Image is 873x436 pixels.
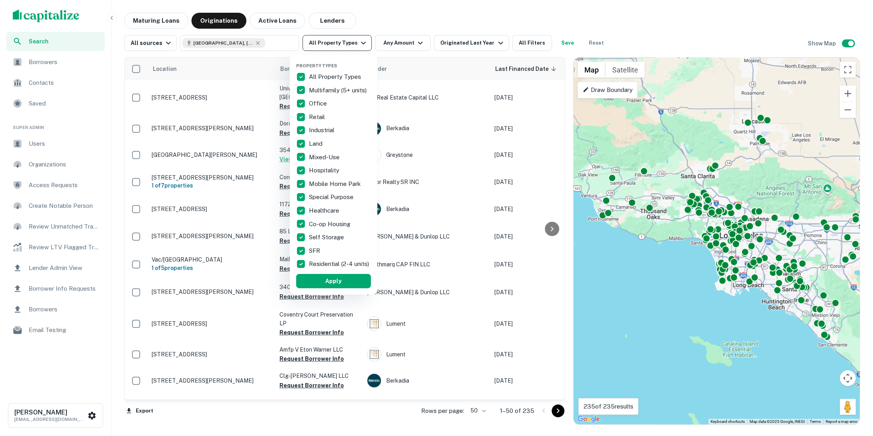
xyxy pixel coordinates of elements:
[309,125,336,135] p: Industrial
[309,166,341,175] p: Hospitality
[296,63,337,68] span: Property Types
[309,72,363,82] p: All Property Types
[309,139,324,149] p: Land
[309,233,346,242] p: Self Storage
[309,259,371,269] p: Residential (2-4 units)
[309,179,362,189] p: Mobile Home Park
[309,112,326,122] p: Retail
[309,99,328,108] p: Office
[309,206,341,215] p: Healthcare
[296,274,371,288] button: Apply
[833,372,873,411] iframe: Chat Widget
[309,153,341,162] p: Mixed-Use
[309,219,352,229] p: Co-op Housing
[309,246,322,256] p: SFR
[309,192,355,202] p: Special Purpose
[309,86,368,95] p: Multifamily (5+ units)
